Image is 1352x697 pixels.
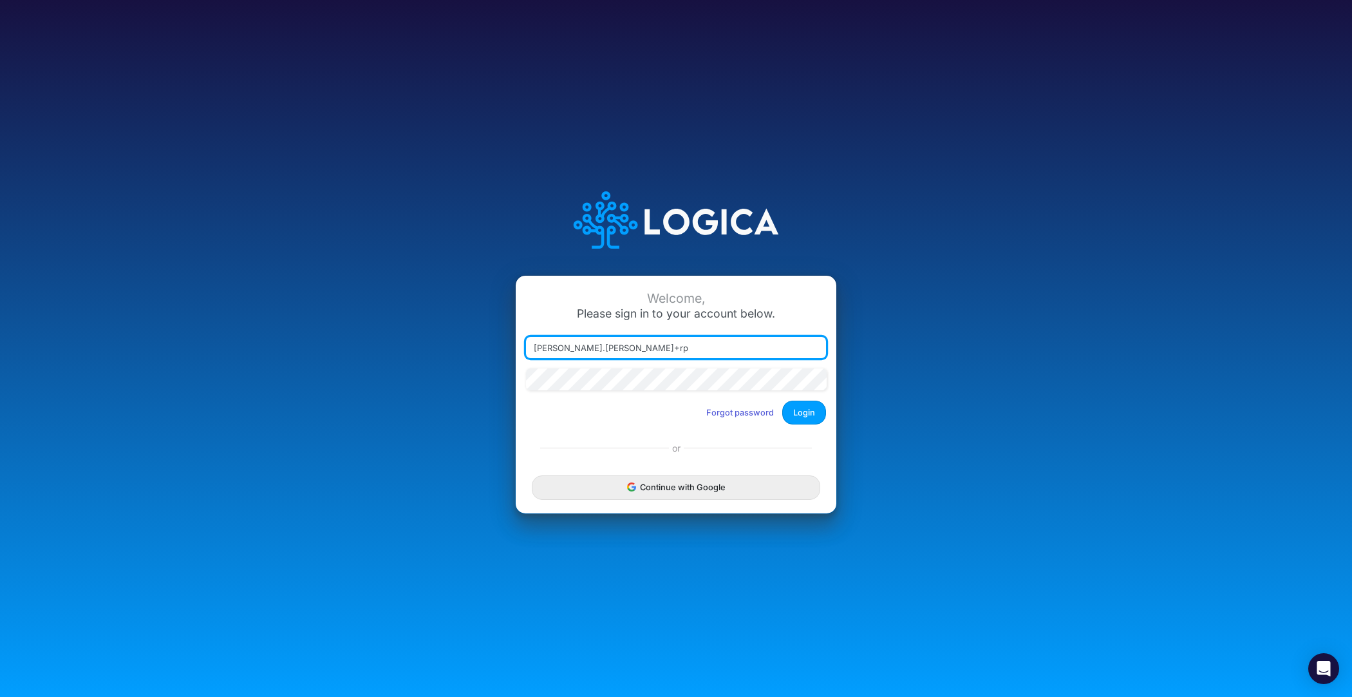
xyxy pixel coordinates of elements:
[526,337,826,359] input: Email
[532,475,820,499] button: Continue with Google
[577,307,775,320] span: Please sign in to your account below.
[782,401,826,425] button: Login
[1308,653,1339,684] div: Open Intercom Messenger
[698,402,782,423] button: Forgot password
[526,291,826,306] div: Welcome,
